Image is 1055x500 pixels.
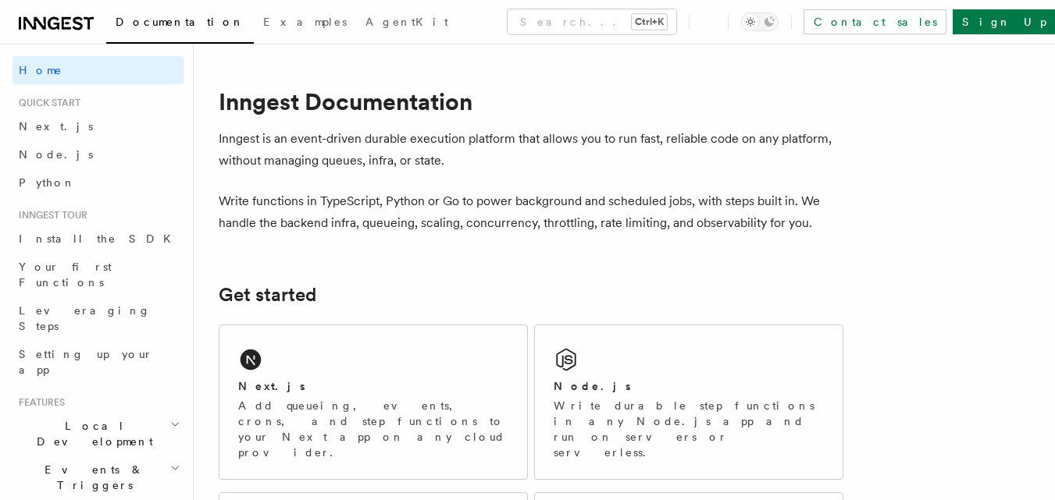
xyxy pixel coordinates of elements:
[19,62,62,78] span: Home
[356,5,458,42] a: AgentKit
[12,296,184,340] a: Leveraging Steps
[12,97,80,109] span: Quick start
[12,209,87,222] span: Inngest tour
[508,9,676,34] button: Search...Ctrl+K
[19,176,76,189] span: Python
[534,324,843,480] a: Node.jsWrite durable step functions in any Node.js app and run on servers or serverless.
[12,168,184,197] a: Python
[12,412,184,456] button: Local Development
[632,14,667,30] kbd: Ctrl+K
[12,112,184,140] a: Next.js
[12,225,184,253] a: Install the SDK
[254,5,356,42] a: Examples
[219,128,843,172] p: Inngest is an event-driven durable execution platform that allows you to run fast, reliable code ...
[219,190,843,234] p: Write functions in TypeScript, Python or Go to power background and scheduled jobs, with steps bu...
[554,398,824,460] p: Write durable step functions in any Node.js app and run on servers or serverless.
[12,253,184,296] a: Your first Functions
[19,261,112,289] span: Your first Functions
[12,462,170,493] span: Events & Triggers
[19,348,153,376] span: Setting up your app
[219,324,528,480] a: Next.jsAdd queueing, events, crons, and step functions to your Next app on any cloud provider.
[19,304,151,332] span: Leveraging Steps
[12,340,184,384] a: Setting up your app
[19,120,93,133] span: Next.js
[263,16,347,28] span: Examples
[12,56,184,84] a: Home
[219,284,316,306] a: Get started
[804,9,946,34] a: Contact sales
[19,232,180,245] span: Install the SDK
[12,396,65,409] span: Features
[19,148,93,161] span: Node.js
[12,456,184,499] button: Events & Triggers
[116,16,244,28] span: Documentation
[12,140,184,168] a: Node.js
[741,12,779,31] button: Toggle dark mode
[12,418,170,449] span: Local Development
[219,87,843,115] h1: Inngest Documentation
[238,398,508,460] p: Add queueing, events, crons, and step functions to your Next app on any cloud provider.
[106,5,254,44] a: Documentation
[238,378,305,394] h2: Next.js
[554,378,631,394] h2: Node.js
[365,16,448,28] span: AgentKit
